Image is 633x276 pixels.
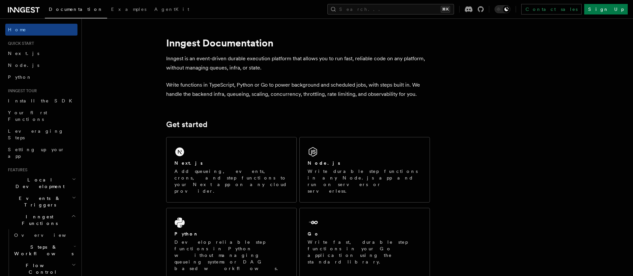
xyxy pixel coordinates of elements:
[5,59,77,71] a: Node.js
[327,4,454,14] button: Search...⌘K
[14,233,82,238] span: Overview
[150,2,193,18] a: AgentKit
[5,71,77,83] a: Python
[12,241,77,260] button: Steps & Workflows
[5,107,77,125] a: Your first Functions
[5,125,77,144] a: Leveraging Steps
[166,120,207,129] a: Get started
[12,262,72,275] span: Flow Control
[166,80,430,99] p: Write functions in TypeScript, Python or Go to power background and scheduled jobs, with steps bu...
[495,5,510,13] button: Toggle dark mode
[45,2,107,18] a: Documentation
[12,229,77,241] a: Overview
[308,239,422,265] p: Write fast, durable step functions in your Go application using the standard library.
[12,244,74,257] span: Steps & Workflows
[441,6,450,13] kbd: ⌘K
[5,41,34,46] span: Quick start
[166,137,297,203] a: Next.jsAdd queueing, events, crons, and step functions to your Next app on any cloud provider.
[5,174,77,192] button: Local Development
[308,160,340,166] h2: Node.js
[111,7,146,12] span: Examples
[174,239,288,272] p: Develop reliable step functions in Python without managing queueing systems or DAG based workflows.
[166,37,430,49] h1: Inngest Documentation
[299,137,430,203] a: Node.jsWrite durable step functions in any Node.js app and run on servers or serverless.
[5,177,72,190] span: Local Development
[174,231,199,237] h2: Python
[8,147,65,159] span: Setting up your app
[107,2,150,18] a: Examples
[8,110,47,122] span: Your first Functions
[174,160,203,166] h2: Next.js
[308,168,422,194] p: Write durable step functions in any Node.js app and run on servers or serverless.
[8,51,39,56] span: Next.js
[5,88,37,94] span: Inngest tour
[8,74,32,80] span: Python
[5,47,77,59] a: Next.js
[5,95,77,107] a: Install the SDK
[154,7,189,12] span: AgentKit
[5,24,77,36] a: Home
[174,168,288,194] p: Add queueing, events, crons, and step functions to your Next app on any cloud provider.
[5,195,72,208] span: Events & Triggers
[8,128,64,140] span: Leveraging Steps
[308,231,319,237] h2: Go
[8,26,26,33] span: Home
[5,167,27,173] span: Features
[166,54,430,72] p: Inngest is an event-driven durable execution platform that allows you to run fast, reliable code ...
[5,144,77,162] a: Setting up your app
[584,4,628,14] a: Sign Up
[5,192,77,211] button: Events & Triggers
[8,98,76,103] span: Install the SDK
[5,211,77,229] button: Inngest Functions
[521,4,582,14] a: Contact sales
[8,63,39,68] span: Node.js
[5,213,71,227] span: Inngest Functions
[49,7,103,12] span: Documentation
